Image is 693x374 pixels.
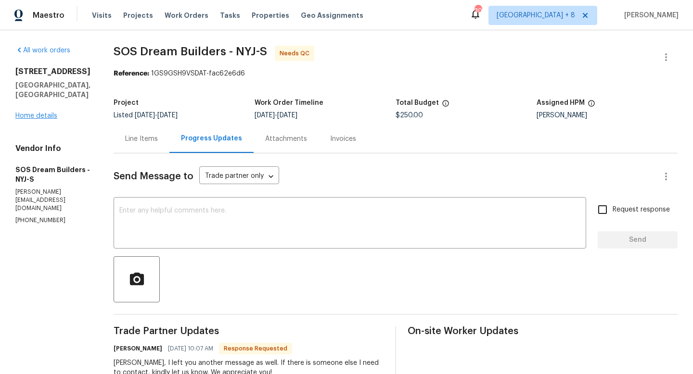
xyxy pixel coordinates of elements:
span: $250.00 [396,112,423,119]
p: [PHONE_NUMBER] [15,216,90,224]
span: [GEOGRAPHIC_DATA] + 8 [497,11,575,20]
span: Trade Partner Updates [114,326,384,336]
span: The hpm assigned to this work order. [588,100,595,112]
div: 30 [475,6,481,15]
span: [DATE] [135,112,155,119]
span: Request response [613,205,670,215]
span: [DATE] [277,112,297,119]
span: [PERSON_NAME] [620,11,679,20]
div: Progress Updates [181,134,242,143]
span: On-site Worker Updates [408,326,678,336]
span: Response Requested [220,344,291,353]
div: Line Items [125,134,158,144]
span: Geo Assignments [301,11,363,20]
h5: Total Budget [396,100,439,106]
span: Tasks [220,12,240,19]
span: Send Message to [114,172,193,181]
h5: Project [114,100,139,106]
h2: [STREET_ADDRESS] [15,67,90,76]
h6: [PERSON_NAME] [114,344,162,353]
span: Visits [92,11,112,20]
b: Reference: [114,70,149,77]
span: - [255,112,297,119]
span: [DATE] [255,112,275,119]
a: All work orders [15,47,70,54]
div: Invoices [330,134,356,144]
span: Maestro [33,11,64,20]
span: SOS Dream Builders - NYJ-S [114,46,267,57]
span: Work Orders [165,11,208,20]
p: [PERSON_NAME][EMAIL_ADDRESS][DOMAIN_NAME] [15,188,90,212]
a: Home details [15,112,57,119]
h5: Work Order Timeline [255,100,323,106]
span: [DATE] [157,112,178,119]
span: Properties [252,11,289,20]
span: Needs QC [280,49,313,58]
span: - [135,112,178,119]
span: Projects [123,11,153,20]
span: The total cost of line items that have been proposed by Opendoor. This sum includes line items th... [442,100,449,112]
div: [PERSON_NAME] [537,112,678,119]
h5: Assigned HPM [537,100,585,106]
div: Trade partner only [199,169,279,185]
div: 1GS9GSH9VSDAT-fac62e6d6 [114,69,678,78]
span: [DATE] 10:07 AM [168,344,213,353]
h4: Vendor Info [15,144,90,153]
div: Attachments [265,134,307,144]
h5: [GEOGRAPHIC_DATA], [GEOGRAPHIC_DATA] [15,80,90,100]
h5: SOS Dream Builders - NYJ-S [15,165,90,184]
span: Listed [114,112,178,119]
